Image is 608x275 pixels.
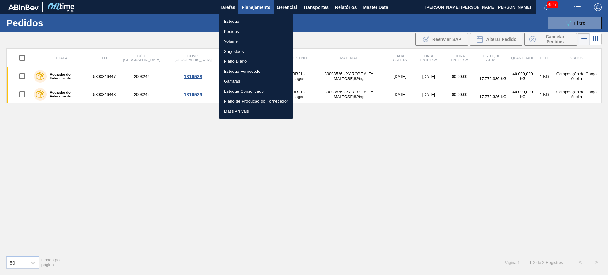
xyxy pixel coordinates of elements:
a: Estoque [219,16,293,27]
a: Garrafas [219,76,293,86]
a: Estoque Consolidado [219,86,293,97]
a: Plano de Produção do Fornecedor [219,96,293,106]
a: Sugestões [219,47,293,57]
a: Plano Diário [219,56,293,66]
a: Estoque Fornecedor [219,66,293,77]
a: Pedidos [219,27,293,37]
a: Mass Arrivals [219,106,293,116]
a: Volume [219,36,293,47]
